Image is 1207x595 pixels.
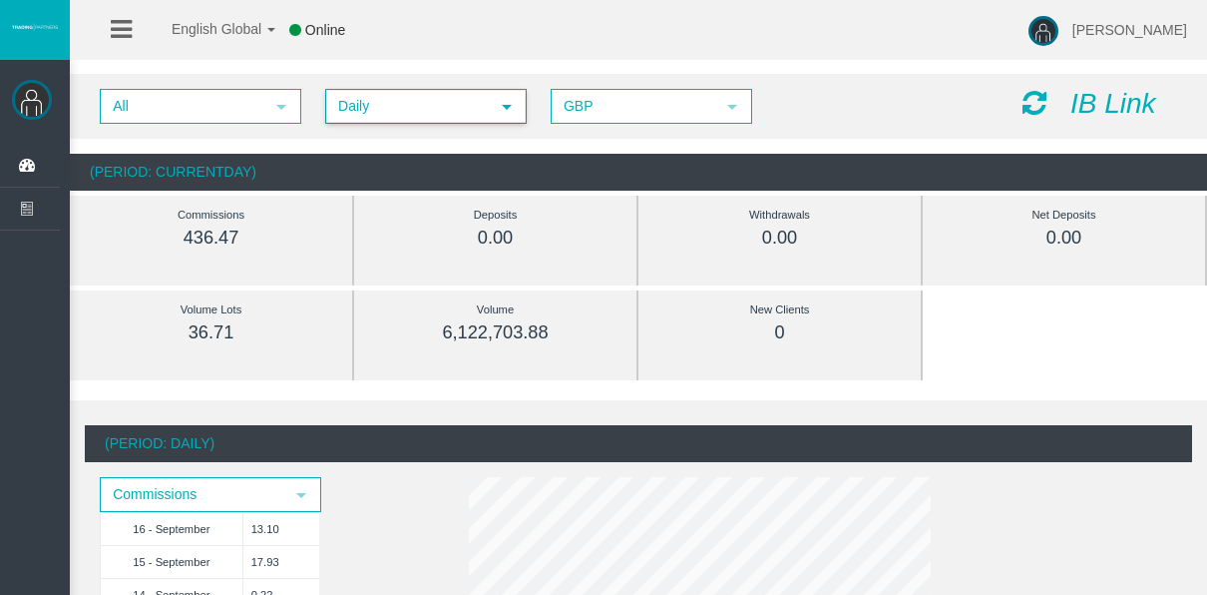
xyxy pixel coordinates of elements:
[10,23,60,31] img: logo.svg
[399,321,592,344] div: 6,122,703.88
[115,227,307,250] div: 436.47
[1070,88,1156,119] i: IB Link
[399,298,592,321] div: Volume
[242,545,319,578] td: 17.93
[327,91,489,122] span: Daily
[968,204,1160,227] div: Net Deposits
[683,321,876,344] div: 0
[115,204,307,227] div: Commissions
[85,425,1192,462] div: (Period: Daily)
[305,22,345,38] span: Online
[553,91,714,122] span: GBP
[101,545,243,578] td: 15 - September
[683,298,876,321] div: New Clients
[146,21,261,37] span: English Global
[242,512,319,545] td: 13.10
[683,227,876,250] div: 0.00
[115,298,307,321] div: Volume Lots
[724,99,740,115] span: select
[293,487,309,503] span: select
[70,154,1207,191] div: (Period: CurrentDay)
[102,91,263,122] span: All
[115,321,307,344] div: 36.71
[101,512,243,545] td: 16 - September
[1028,16,1058,46] img: user-image
[683,204,876,227] div: Withdrawals
[399,227,592,250] div: 0.00
[102,479,283,510] span: Commissions
[399,204,592,227] div: Deposits
[968,227,1160,250] div: 0.00
[1022,89,1046,117] i: Reload Dashboard
[1072,22,1187,38] span: [PERSON_NAME]
[499,99,515,115] span: select
[273,99,289,115] span: select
